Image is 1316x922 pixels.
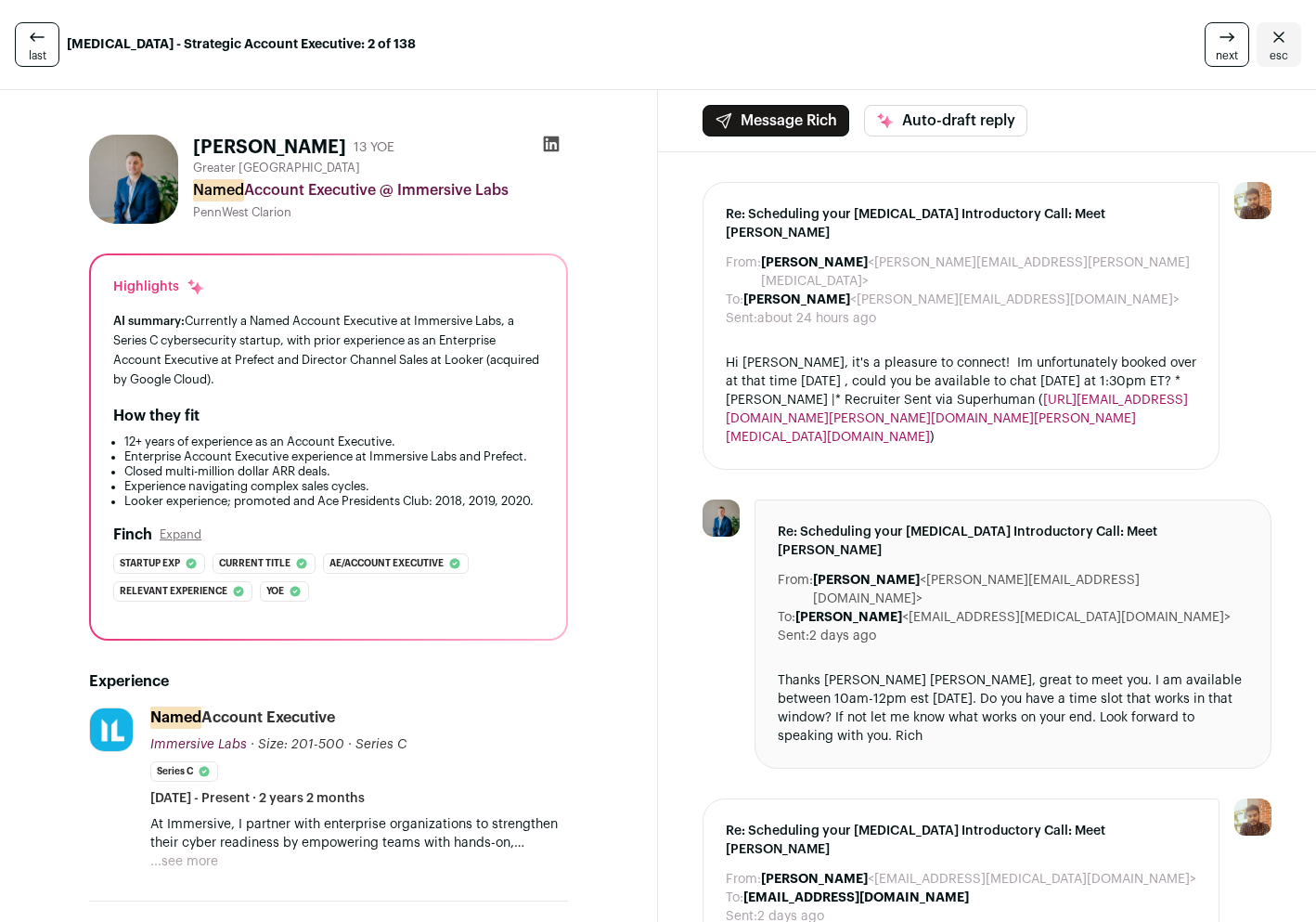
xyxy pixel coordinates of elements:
[67,35,416,54] strong: [MEDICAL_DATA] - Strategic Account Executive: 2 of 138
[743,293,850,306] b: [PERSON_NAME]
[193,135,346,161] h1: [PERSON_NAME]
[90,708,133,751] img: 04ab3c588072bdff3dfb3393a8b99199d18e1b44b8d1b090e8917b81354fff7e.jpg
[809,627,876,645] dd: 2 days ago
[124,464,544,479] li: Closed multi-million dollar ARR deals.
[726,354,1196,447] div: Hi [PERSON_NAME], it's a pleasure to connect! Im unfortunately booked over at that time [DATE] , ...
[113,315,185,327] span: AI summary:
[251,738,344,751] span: · Size: 201-500
[160,527,201,542] button: Expand
[113,405,200,427] h2: How they fit
[124,435,544,449] li: 12+ years of experience as an Account Executive.
[761,256,868,269] b: [PERSON_NAME]
[1257,22,1301,67] a: Close
[761,253,1196,291] dd: <[PERSON_NAME][EMAIL_ADDRESS][PERSON_NAME][MEDICAL_DATA]>
[743,291,1180,309] dd: <[PERSON_NAME][EMAIL_ADDRESS][DOMAIN_NAME]>
[150,761,218,782] li: Series C
[778,671,1248,746] div: Thanks [PERSON_NAME] [PERSON_NAME], great to meet you. I am available between 10am-12pm est [DATE...
[150,708,335,728] div: Account Executive
[726,822,1196,859] span: Re: Scheduling your [MEDICAL_DATA] Introductory Call: Meet [PERSON_NAME]
[355,738,406,751] span: Series C
[813,574,920,587] b: [PERSON_NAME]
[120,582,227,601] span: Relevant experience
[329,554,444,573] span: Ae/account executive
[757,309,876,328] dd: about 24 hours ago
[354,138,394,157] div: 13 YOE
[778,608,795,627] dt: To:
[761,873,868,886] b: [PERSON_NAME]
[89,135,178,224] img: 20fa5047a0e2282e10b9701c7de79f94d6272ae17b5daa218c8d4bed9c2f2332.jpg
[348,735,352,754] span: ·
[15,22,59,67] a: last
[726,291,743,309] dt: To:
[150,852,218,871] button: ...see more
[150,738,247,751] span: Immersive Labs
[778,523,1248,560] span: Re: Scheduling your [MEDICAL_DATA] Introductory Call: Meet [PERSON_NAME]
[120,554,180,573] span: Startup exp
[266,582,284,601] span: Yoe
[726,889,743,907] dt: To:
[864,105,1027,136] button: Auto-draft reply
[778,571,813,608] dt: From:
[124,494,544,509] li: Looker experience; promoted and Ace Presidents Club: 2018, 2019, 2020.
[795,608,1231,627] dd: <[EMAIL_ADDRESS][MEDICAL_DATA][DOMAIN_NAME]>
[113,311,544,390] div: Currently a Named Account Executive at Immersive Labs, a Series C cybersecurity startup, with pri...
[761,870,1196,889] dd: <[EMAIL_ADDRESS][MEDICAL_DATA][DOMAIN_NAME]>
[113,524,152,546] h2: Finch
[219,554,290,573] span: Current title
[1205,22,1249,67] a: next
[743,891,969,904] b: [EMAIL_ADDRESS][DOMAIN_NAME]
[1234,182,1271,219] img: 15944729-medium_jpg
[813,571,1248,608] dd: <[PERSON_NAME][EMAIL_ADDRESS][DOMAIN_NAME]>
[726,253,761,291] dt: From:
[703,500,740,537] img: 20fa5047a0e2282e10b9701c7de79f94d6272ae17b5daa218c8d4bed9c2f2332.jpg
[124,449,544,464] li: Enterprise Account Executive experience at Immersive Labs and Prefect.
[1216,48,1238,63] span: next
[703,105,849,136] button: Message Rich
[193,161,360,175] span: Greater [GEOGRAPHIC_DATA]
[150,707,201,729] mark: Named
[193,179,244,201] mark: Named
[726,870,761,889] dt: From:
[1270,48,1288,63] span: esc
[124,479,544,494] li: Experience navigating complex sales cycles.
[89,670,568,693] h2: Experience
[1234,799,1271,836] img: 15944729-medium_jpg
[795,611,902,624] b: [PERSON_NAME]
[150,789,365,808] span: [DATE] - Present · 2 years 2 months
[726,394,1188,444] a: [URL][EMAIL_ADDRESS][DOMAIN_NAME][PERSON_NAME][DOMAIN_NAME][PERSON_NAME][MEDICAL_DATA][DOMAIN_NAME]
[193,205,568,220] div: PennWest Clarion
[726,205,1196,242] span: Re: Scheduling your [MEDICAL_DATA] Introductory Call: Meet [PERSON_NAME]
[726,309,757,328] dt: Sent:
[778,627,809,645] dt: Sent:
[113,278,205,296] div: Highlights
[150,815,568,852] p: At Immersive, I partner with enterprise organizations to strengthen their cyber readiness by empo...
[29,48,46,63] span: last
[193,179,568,201] div: Account Executive @ Immersive Labs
